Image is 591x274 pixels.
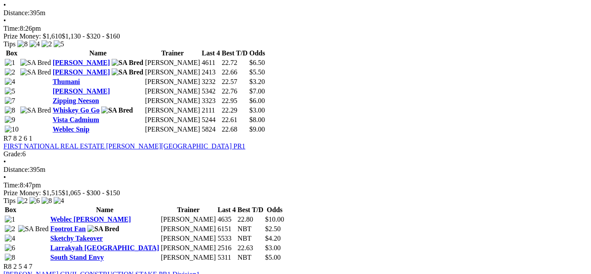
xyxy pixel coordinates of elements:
[20,68,51,76] img: SA Bred
[62,32,120,40] span: $1,130 - $320 - $160
[62,189,120,197] span: $1,065 - $300 - $150
[5,244,15,252] img: 6
[5,116,15,124] img: 9
[3,197,16,204] span: Tips
[265,216,284,223] span: $10.00
[222,77,248,86] td: 22.57
[3,32,588,40] div: Prize Money: $1,610
[237,253,264,262] td: NBT
[222,68,248,77] td: 22.66
[112,59,143,67] img: SA Bred
[112,68,143,76] img: SA Bred
[161,253,216,262] td: [PERSON_NAME]
[3,181,588,189] div: 8:47pm
[265,254,281,261] span: $5.00
[265,206,285,214] th: Odds
[3,25,588,32] div: 8:26pm
[13,135,32,142] span: 8 2 6 1
[3,135,12,142] span: R7
[161,206,216,214] th: Trainer
[17,40,28,48] img: 8
[161,244,216,252] td: [PERSON_NAME]
[3,166,588,174] div: 395m
[5,78,15,86] img: 4
[3,166,29,173] span: Distance:
[249,106,265,114] span: $3.00
[53,68,110,76] a: [PERSON_NAME]
[13,263,32,270] span: 2 5 4 7
[217,215,236,224] td: 4635
[53,106,100,114] a: Whiskey Go Go
[249,49,265,58] th: Odds
[5,106,15,114] img: 8
[145,87,200,96] td: [PERSON_NAME]
[265,225,281,232] span: $2.50
[53,126,90,133] a: Weblec Snip
[222,58,248,67] td: 22.72
[3,263,12,270] span: R8
[42,40,52,48] img: 2
[52,49,144,58] th: Name
[5,216,15,223] img: 1
[201,97,220,105] td: 3323
[201,77,220,86] td: 3232
[201,49,220,58] th: Last 4
[6,49,18,57] span: Box
[5,225,15,233] img: 2
[222,125,248,134] td: 22.68
[161,225,216,233] td: [PERSON_NAME]
[18,225,49,233] img: SA Bred
[3,40,16,48] span: Tips
[217,253,236,262] td: 5311
[265,235,281,242] span: $4.20
[3,9,588,17] div: 395m
[201,125,220,134] td: 5824
[29,197,40,205] img: 6
[53,116,99,123] a: Vista Cadmium
[249,87,265,95] span: $7.00
[3,1,6,9] span: •
[54,40,64,48] img: 5
[222,49,248,58] th: Best T/D
[237,225,264,233] td: NBT
[217,234,236,243] td: 5533
[17,197,28,205] img: 2
[5,68,15,76] img: 2
[53,97,99,104] a: Zipping Neeson
[87,225,119,233] img: SA Bred
[29,40,40,48] img: 4
[145,49,200,58] th: Trainer
[5,87,15,95] img: 5
[237,206,264,214] th: Best T/D
[5,254,15,261] img: 8
[3,25,20,32] span: Time:
[161,234,216,243] td: [PERSON_NAME]
[249,68,265,76] span: $5.50
[54,197,64,205] img: 4
[3,174,6,181] span: •
[249,78,265,85] span: $3.20
[201,68,220,77] td: 2413
[237,234,264,243] td: NBT
[222,97,248,105] td: 22.95
[3,150,588,158] div: 6
[217,225,236,233] td: 6151
[50,225,86,232] a: Footrot Fan
[201,87,220,96] td: 5342
[50,216,131,223] a: Weblec [PERSON_NAME]
[145,97,200,105] td: [PERSON_NAME]
[3,150,22,158] span: Grade:
[20,59,51,67] img: SA Bred
[5,59,15,67] img: 1
[222,116,248,124] td: 22.61
[3,9,29,16] span: Distance:
[161,215,216,224] td: [PERSON_NAME]
[222,106,248,115] td: 22.29
[20,106,51,114] img: SA Bred
[217,244,236,252] td: 2516
[5,97,15,105] img: 7
[3,142,245,150] a: FIRST NATIONAL REAL ESTATE [PERSON_NAME][GEOGRAPHIC_DATA] PR1
[145,58,200,67] td: [PERSON_NAME]
[237,244,264,252] td: 22.63
[201,106,220,115] td: 2111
